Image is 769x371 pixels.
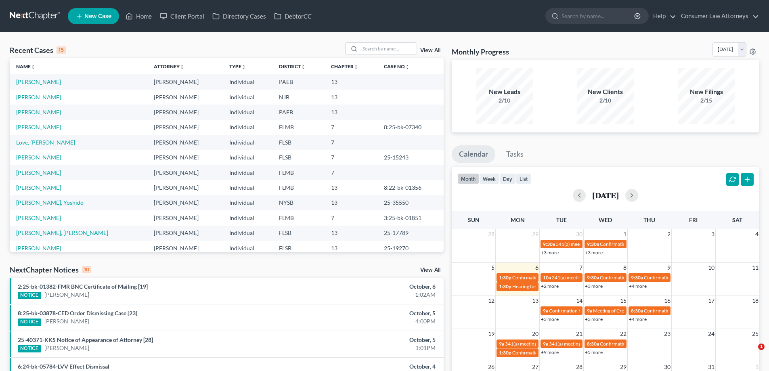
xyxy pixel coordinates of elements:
[562,8,635,23] input: Search by name...
[593,308,683,314] span: Meeting of Creditors for [PERSON_NAME]
[16,124,61,130] a: [PERSON_NAME]
[629,283,647,289] a: +4 more
[585,349,603,355] a: +5 more
[575,329,583,339] span: 21
[556,216,567,223] span: Tue
[302,336,436,344] div: October, 5
[18,336,153,343] a: 25-40371-KKS Notice of Appearance of Attorney [28]
[16,63,36,69] a: Nameunfold_more
[405,65,410,69] i: unfold_more
[531,296,539,306] span: 13
[272,226,324,241] td: FLSB
[707,263,715,272] span: 10
[325,241,377,256] td: 13
[377,180,444,195] td: 8:22-bk-01356
[10,265,91,275] div: NextChapter Notices
[543,275,551,281] span: 10a
[16,78,61,85] a: [PERSON_NAME]
[360,43,417,54] input: Search by name...
[531,329,539,339] span: 20
[543,341,548,347] span: 9a
[325,165,377,180] td: 7
[384,63,410,69] a: Case Nounfold_more
[272,74,324,89] td: PAEB
[742,344,761,363] iframe: Intercom live chat
[16,154,61,161] a: [PERSON_NAME]
[223,90,272,105] td: Individual
[487,229,495,239] span: 28
[302,344,436,352] div: 1:01PM
[16,245,61,252] a: [PERSON_NAME]
[499,283,511,289] span: 1:30p
[57,46,66,54] div: 15
[16,184,61,191] a: [PERSON_NAME]
[516,173,531,184] button: list
[16,109,61,115] a: [PERSON_NAME]
[499,173,516,184] button: day
[631,275,643,281] span: 9:30a
[223,226,272,241] td: Individual
[223,150,272,165] td: Individual
[377,120,444,135] td: 8:25-bk-07340
[325,74,377,89] td: 13
[272,90,324,105] td: NJB
[223,210,272,225] td: Individual
[302,317,436,325] div: 4:00PM
[732,216,742,223] span: Sat
[600,241,691,247] span: Confirmation hearing for [PERSON_NAME]
[18,363,109,370] a: 6:24-bk-05784-LVV Effect Dismissal
[476,87,533,96] div: New Leads
[223,165,272,180] td: Individual
[302,363,436,371] div: October, 4
[377,241,444,256] td: 25-19270
[599,216,612,223] span: Wed
[325,150,377,165] td: 7
[272,105,324,119] td: PAEB
[229,63,246,69] a: Typeunfold_more
[751,263,759,272] span: 11
[147,210,223,225] td: [PERSON_NAME]
[223,135,272,150] td: Individual
[541,349,559,355] a: +9 more
[677,9,759,23] a: Consumer Law Attorneys
[556,241,634,247] span: 341(a) meeting for [PERSON_NAME]
[82,266,91,273] div: 10
[331,63,358,69] a: Chapterunfold_more
[663,329,671,339] span: 23
[666,263,671,272] span: 9
[575,229,583,239] span: 30
[180,65,184,69] i: unfold_more
[531,229,539,239] span: 29
[147,120,223,135] td: [PERSON_NAME]
[499,341,504,347] span: 9a
[223,195,272,210] td: Individual
[377,195,444,210] td: 25-35550
[325,180,377,195] td: 13
[325,135,377,150] td: 7
[678,96,735,105] div: 2/15
[457,173,479,184] button: month
[541,283,559,289] a: +2 more
[223,180,272,195] td: Individual
[10,45,66,55] div: Recent Cases
[147,90,223,105] td: [PERSON_NAME]
[587,241,599,247] span: 9:30a
[223,241,272,256] td: Individual
[587,275,599,281] span: 9:30a
[600,275,692,281] span: Confirmation Hearing for [PERSON_NAME]
[354,65,358,69] i: unfold_more
[678,87,735,96] div: New Filings
[619,296,627,306] span: 15
[622,229,627,239] span: 1
[631,308,643,314] span: 8:30a
[663,296,671,306] span: 16
[710,229,715,239] span: 3
[541,316,559,322] a: +3 more
[147,105,223,119] td: [PERSON_NAME]
[512,275,604,281] span: Confirmation hearing for [PERSON_NAME]
[31,65,36,69] i: unfold_more
[666,229,671,239] span: 2
[619,329,627,339] span: 22
[18,345,41,352] div: NOTICE
[479,173,499,184] button: week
